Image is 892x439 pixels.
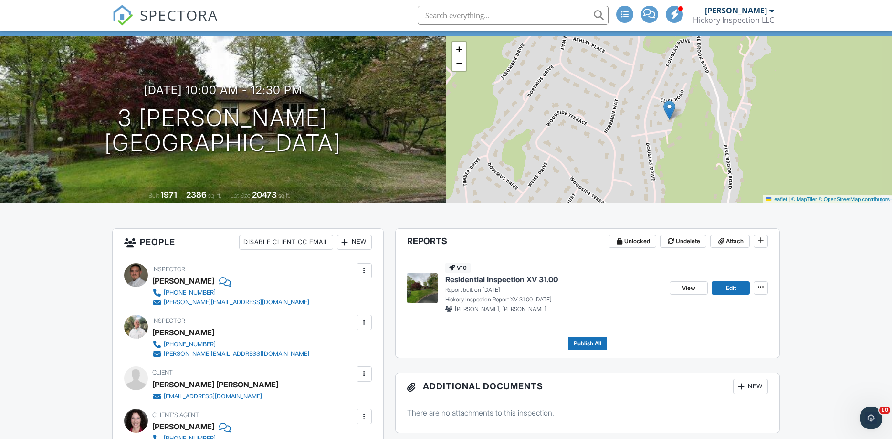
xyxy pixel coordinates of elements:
[152,298,309,307] a: [PERSON_NAME][EMAIL_ADDRESS][DOMAIN_NAME]
[148,192,159,199] span: Built
[278,192,290,199] span: sq.ft.
[733,379,768,394] div: New
[152,377,278,392] div: [PERSON_NAME] [PERSON_NAME]
[164,289,216,297] div: [PHONE_NUMBER]
[452,56,466,71] a: Zoom out
[663,100,675,120] img: Marker
[819,196,890,202] a: © OpenStreetMap contributors
[140,5,218,25] span: SPECTORA
[456,43,462,55] span: +
[112,5,133,26] img: The Best Home Inspection Software - Spectora
[152,274,214,288] div: [PERSON_NAME]
[152,369,173,376] span: Client
[456,57,462,69] span: −
[152,411,199,418] span: Client's Agent
[208,192,221,199] span: sq. ft.
[164,341,216,348] div: [PHONE_NUMBER]
[160,190,177,200] div: 1971
[112,13,218,33] a: SPECTORA
[693,15,774,25] div: Hickory Inspection LLC
[407,407,768,418] p: There are no attachments to this inspection.
[105,106,341,156] h1: 3 [PERSON_NAME] [GEOGRAPHIC_DATA]
[113,229,383,256] h3: People
[152,317,185,324] span: Inspector
[152,266,185,273] span: Inspector
[152,419,214,434] a: [PERSON_NAME]
[164,393,262,400] div: [EMAIL_ADDRESS][DOMAIN_NAME]
[164,299,309,306] div: [PERSON_NAME][EMAIL_ADDRESS][DOMAIN_NAME]
[879,407,890,414] span: 10
[396,373,780,400] h3: Additional Documents
[152,325,214,340] div: [PERSON_NAME]
[152,340,309,349] a: [PHONE_NUMBER]
[791,196,817,202] a: © MapTiler
[860,407,882,429] iframe: Intercom live chat
[152,349,309,359] a: [PERSON_NAME][EMAIL_ADDRESS][DOMAIN_NAME]
[231,192,251,199] span: Lot Size
[152,392,271,401] a: [EMAIL_ADDRESS][DOMAIN_NAME]
[766,196,787,202] a: Leaflet
[337,235,372,250] div: New
[705,6,767,15] div: [PERSON_NAME]
[252,190,277,200] div: 20473
[418,6,609,25] input: Search everything...
[788,196,790,202] span: |
[164,350,309,358] div: [PERSON_NAME][EMAIL_ADDRESS][DOMAIN_NAME]
[239,235,333,250] div: Disable Client CC Email
[186,190,207,200] div: 2386
[152,288,309,298] a: [PHONE_NUMBER]
[144,84,302,96] h3: [DATE] 10:00 am - 12:30 pm
[452,42,466,56] a: Zoom in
